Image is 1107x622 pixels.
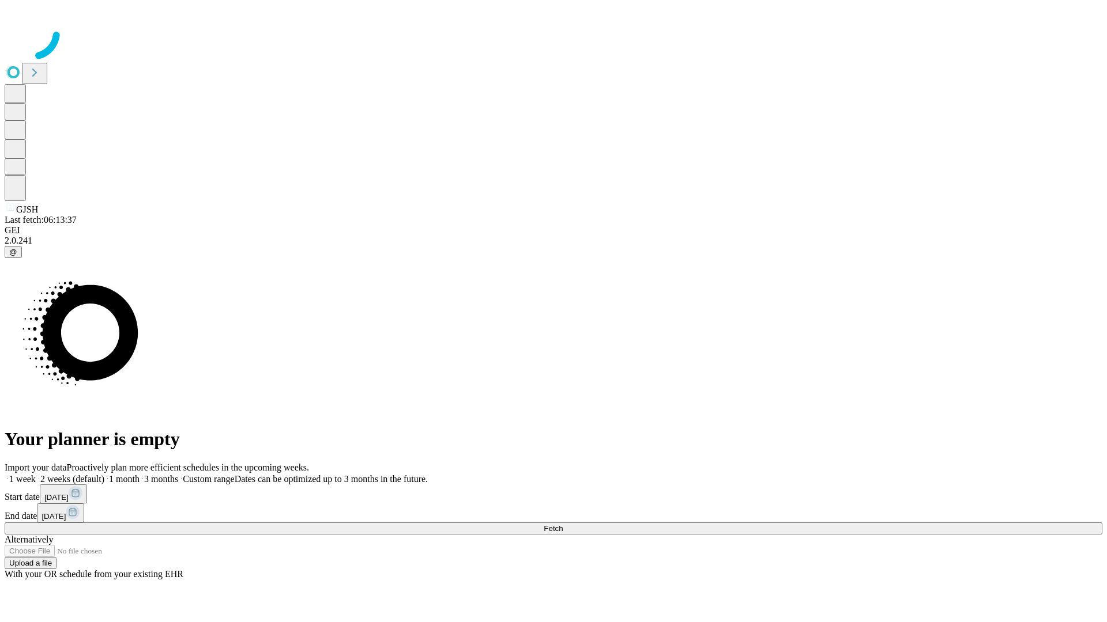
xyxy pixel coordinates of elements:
[42,512,66,521] span: [DATE]
[5,428,1102,450] h1: Your planner is empty
[5,503,1102,522] div: End date
[5,225,1102,236] div: GEI
[37,503,84,522] button: [DATE]
[67,462,309,472] span: Proactively plan more efficient schedules in the upcoming weeks.
[9,248,17,256] span: @
[183,474,234,484] span: Custom range
[9,474,36,484] span: 1 week
[235,474,428,484] span: Dates can be optimized up to 3 months in the future.
[544,524,563,533] span: Fetch
[16,204,38,214] span: GJSH
[5,484,1102,503] div: Start date
[5,522,1102,534] button: Fetch
[5,236,1102,246] div: 2.0.241
[144,474,178,484] span: 3 months
[5,462,67,472] span: Import your data
[5,534,53,544] span: Alternatively
[5,246,22,258] button: @
[5,569,183,579] span: With your OR schedule from your existing EHR
[44,493,69,502] span: [DATE]
[5,557,57,569] button: Upload a file
[109,474,140,484] span: 1 month
[5,215,77,225] span: Last fetch: 06:13:37
[40,484,87,503] button: [DATE]
[40,474,104,484] span: 2 weeks (default)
